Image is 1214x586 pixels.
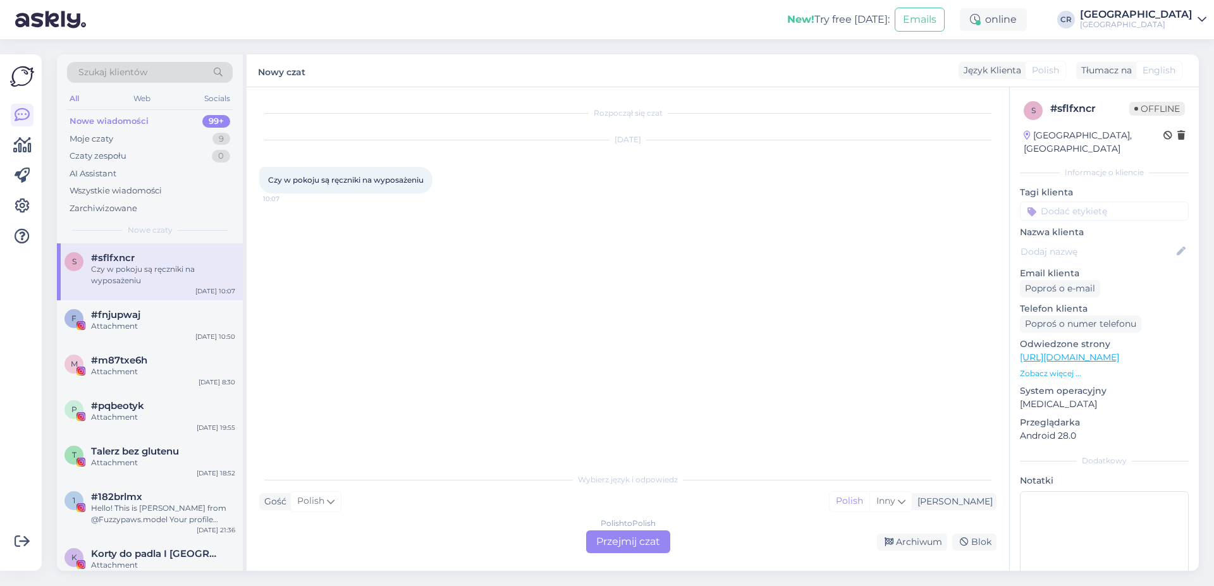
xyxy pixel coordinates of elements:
div: Informacje o kliencie [1020,167,1189,178]
span: Offline [1129,102,1185,116]
div: Nowe wiadomości [70,115,149,128]
p: System operacyjny [1020,384,1189,398]
div: Attachment [91,457,235,468]
span: T [72,450,77,460]
div: 9 [212,133,230,145]
p: Tagi klienta [1020,186,1189,199]
p: Odwiedzone strony [1020,338,1189,351]
img: Askly Logo [10,64,34,89]
div: Wszystkie wiadomości [70,185,162,197]
div: Język Klienta [959,64,1021,77]
div: Attachment [91,366,235,377]
span: Polish [1032,64,1059,77]
div: Wybierz język i odpowiedz [259,474,996,485]
span: Polish [297,494,324,508]
label: Nowy czat [258,62,305,79]
div: Archiwum [877,534,947,551]
div: CR [1057,11,1075,28]
div: 0 [212,150,230,162]
span: Korty do padla I Szczecin [91,548,223,559]
div: [DATE] 18:52 [197,468,235,478]
div: Attachment [91,412,235,423]
span: p [71,405,77,414]
p: Email klienta [1020,267,1189,280]
div: [DATE] [259,134,996,145]
div: AI Assistant [70,168,116,180]
span: #m87txe6h [91,355,147,366]
div: Poproś o e-mail [1020,280,1100,297]
div: Gość [259,495,286,508]
div: Dodatkowy [1020,455,1189,467]
div: Attachment [91,559,235,571]
div: # sflfxncr [1050,101,1129,116]
div: [DATE] 21:36 [197,525,235,535]
span: K [71,552,77,562]
button: Emails [895,8,945,32]
span: Czy w pokoju są ręczniki na wyposażeniu [268,175,424,185]
span: English [1143,64,1175,77]
div: Try free [DATE]: [787,12,890,27]
div: [DATE] 10:50 [195,332,235,341]
div: Czaty zespołu [70,150,126,162]
div: [PERSON_NAME] [912,495,993,508]
span: Talerz bez glutenu [91,446,179,457]
div: Polish [830,492,869,511]
input: Dodaj nazwę [1021,245,1174,259]
span: #sflfxncr [91,252,135,264]
div: Przejmij czat [586,530,670,553]
div: Tłumacz na [1076,64,1132,77]
div: online [960,8,1027,31]
div: [DATE] 10:07 [195,286,235,296]
p: [MEDICAL_DATA] [1020,398,1189,411]
div: [DATE] 8:30 [199,377,235,387]
span: #pqbeotyk [91,400,144,412]
div: Poproś o numer telefonu [1020,315,1141,333]
div: Socials [202,90,233,107]
div: Moje czaty [70,133,113,145]
div: Hello! This is [PERSON_NAME] from @Fuzzypaws.model Your profile caught our eye We are a world Fam... [91,503,235,525]
span: 1 [73,496,75,505]
a: [URL][DOMAIN_NAME] [1020,351,1119,363]
div: Rozpoczął się czat [259,107,996,119]
div: Zarchiwizowane [70,202,137,215]
div: Polish to Polish [601,518,656,529]
div: [DATE] 19:55 [197,423,235,432]
p: Przeglądarka [1020,416,1189,429]
div: Blok [952,534,996,551]
b: New! [787,13,814,25]
span: s [1031,106,1036,115]
span: s [72,257,77,266]
p: Zobacz więcej ... [1020,368,1189,379]
span: #fnjupwaj [91,309,140,320]
span: #182brlmx [91,491,142,503]
span: Szukaj klientów [78,66,147,79]
span: Inny [876,495,895,506]
div: Czy w pokoju są ręczniki na wyposażeniu [91,264,235,286]
p: Android 28.0 [1020,429,1189,443]
p: Telefon klienta [1020,302,1189,315]
div: Attachment [91,320,235,332]
span: Nowe czaty [128,224,173,236]
p: Nazwa klienta [1020,226,1189,239]
span: 10:07 [263,194,310,204]
span: f [71,314,77,323]
p: Notatki [1020,474,1189,487]
input: Dodać etykietę [1020,202,1189,221]
div: [GEOGRAPHIC_DATA] [1080,9,1193,20]
div: Web [131,90,153,107]
a: [GEOGRAPHIC_DATA][GEOGRAPHIC_DATA] [1080,9,1206,30]
div: 99+ [202,115,230,128]
div: [GEOGRAPHIC_DATA], [GEOGRAPHIC_DATA] [1024,129,1163,156]
div: [GEOGRAPHIC_DATA] [1080,20,1193,30]
div: All [67,90,82,107]
span: m [71,359,78,369]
